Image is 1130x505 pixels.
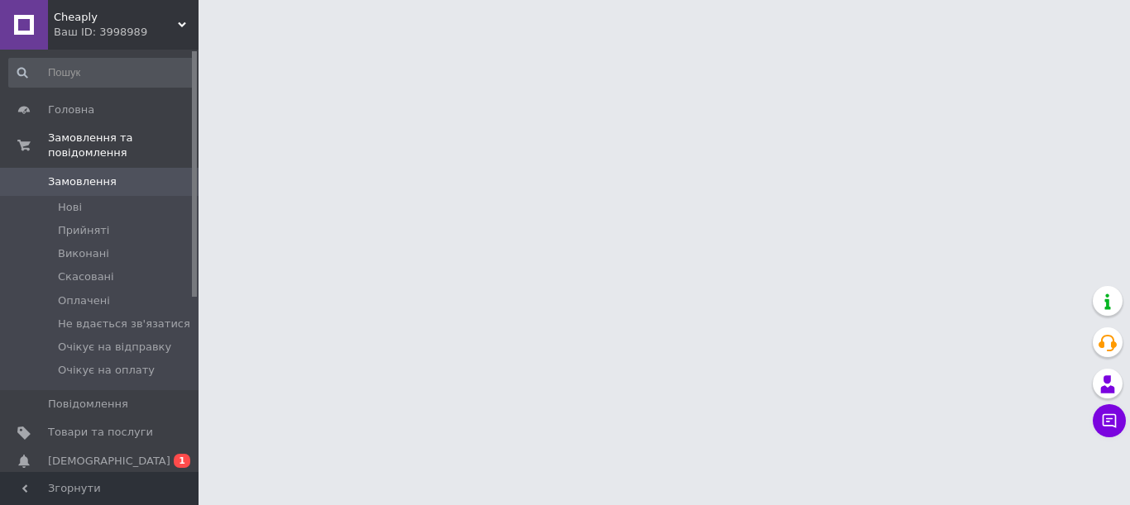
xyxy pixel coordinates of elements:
span: Не вдається зв'язатися [58,317,190,331]
span: 1 [174,454,190,468]
span: Оплачені [58,293,110,308]
div: Ваш ID: 3998989 [54,25,199,40]
span: Повідомлення [48,397,128,412]
button: Чат з покупцем [1093,404,1126,437]
span: Головна [48,102,94,117]
span: Очікує на оплату [58,363,155,378]
span: Замовлення та повідомлення [48,131,199,160]
span: Cheaply [54,10,178,25]
span: Товари та послуги [48,425,153,440]
span: Виконані [58,246,109,261]
span: Замовлення [48,174,117,189]
span: Очікує на відправку [58,340,171,355]
input: Пошук [8,58,195,88]
span: [DEMOGRAPHIC_DATA] [48,454,170,469]
span: Нові [58,200,82,215]
span: Скасовані [58,269,114,284]
span: Прийняті [58,223,109,238]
